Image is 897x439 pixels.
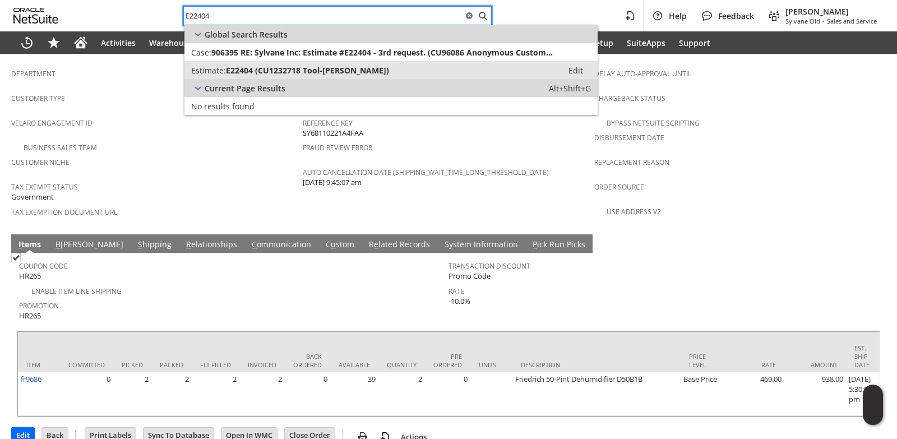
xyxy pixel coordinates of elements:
[822,17,825,25] span: -
[533,239,537,249] span: P
[785,6,877,17] span: [PERSON_NAME]
[433,352,462,369] div: Pre Ordered
[191,101,255,112] span: No results found
[67,31,94,54] a: Home
[378,372,425,416] td: 2
[303,177,362,188] span: [DATE] 9:45:07 am
[689,352,714,369] div: Price Level
[211,47,556,58] span: 906395 RE: Sylvane Inc: Estimate #E22404 - 3rd request. (CU96086 Anonymous Customer)
[620,31,672,54] a: SuiteApps
[607,118,700,128] a: Bypass NetSuite Scripting
[449,296,470,307] span: -10.0%
[40,31,67,54] div: Shortcuts
[142,31,199,54] a: Warehouse
[160,361,183,369] div: Packed
[679,38,710,48] span: Support
[56,239,61,249] span: B
[854,344,870,369] div: Est. Ship Date
[16,239,44,251] a: Items
[183,239,240,251] a: Relationships
[512,372,681,416] td: Friedrich 50-Pint Dehumidifier D50B1B
[293,352,322,369] div: Back Ordered
[556,63,595,77] a: Edit:
[24,143,97,153] a: Business Sales Team
[74,36,87,49] svg: Home
[47,36,61,49] svg: Shortcuts
[449,239,453,249] span: y
[731,361,776,369] div: Rate
[521,361,672,369] div: Description
[60,372,113,416] td: 0
[226,65,389,76] span: E22404 (CU1232718 Tool-[PERSON_NAME])
[101,38,136,48] span: Activities
[239,372,285,416] td: 2
[681,372,723,416] td: Base Price
[20,36,34,49] svg: Recent Records
[19,271,41,281] span: HR265
[669,11,687,21] span: Help
[11,118,93,128] a: Velaro Engagement ID
[785,17,820,25] span: Sylvane Old
[26,361,52,369] div: Item
[374,239,378,249] span: e
[387,361,417,369] div: Quantity
[191,47,211,58] span: Case:
[13,31,40,54] a: Recent Records
[184,9,463,22] input: Search
[479,361,504,369] div: Units
[449,286,465,296] a: Rate
[184,97,598,115] a: No results found
[793,361,838,369] div: Amount
[366,239,433,251] a: Related Records
[331,239,336,249] span: u
[11,94,65,103] a: Customer Type
[866,237,879,250] a: Unrolled view on
[323,239,357,251] a: Custom
[205,29,288,40] span: Global Search Results
[303,128,363,138] span: SY68110221A4FAA
[184,43,598,61] a: Case:906395 RE: Sylvane Inc: Estimate #E22404 - 3rd request. (CU96086 Anonymous Customer)Edit:
[672,31,717,54] a: Support
[192,372,239,416] td: 2
[53,239,126,251] a: B[PERSON_NAME]
[19,239,21,249] span: I
[11,253,21,262] img: Checked
[303,143,372,153] a: Fraud Review Error
[339,361,370,369] div: Available
[11,158,70,167] a: Customer Niche
[249,239,314,251] a: Communication
[94,31,142,54] a: Activities
[11,182,78,192] a: Tax Exempt Status
[252,239,257,249] span: C
[135,239,174,251] a: Shipping
[19,301,59,311] a: Promotion
[31,286,122,296] a: Enable Item Line Shipping
[594,133,664,142] a: Disbursement Date
[723,372,784,416] td: 469.00
[330,372,378,416] td: 39
[11,207,117,217] a: Tax Exemption Document URL
[191,65,226,76] span: Estimate:
[248,361,276,369] div: Invoiced
[549,83,591,94] span: Alt+Shift+G
[122,361,143,369] div: Picked
[591,38,613,48] span: Setup
[442,239,521,251] a: System Information
[846,372,878,416] td: [DATE] 5:30:00 pm
[863,405,883,426] span: Oracle Guided Learning Widget. To move around, please hold and drag
[186,239,191,249] span: R
[594,182,644,192] a: Order Source
[200,361,231,369] div: Fulfilled
[11,192,54,202] span: Government
[13,8,58,24] svg: logo
[149,38,192,48] span: Warehouse
[718,11,754,21] span: Feedback
[827,17,877,25] span: Sales and Service
[476,9,489,22] svg: Search
[285,372,330,416] td: 0
[530,239,588,251] a: Pick Run Picks
[151,372,192,416] td: 2
[303,118,353,128] a: Reference Key
[863,385,883,425] iframe: Click here to launch Oracle Guided Learning Help Panel
[205,83,285,94] span: Current Page Results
